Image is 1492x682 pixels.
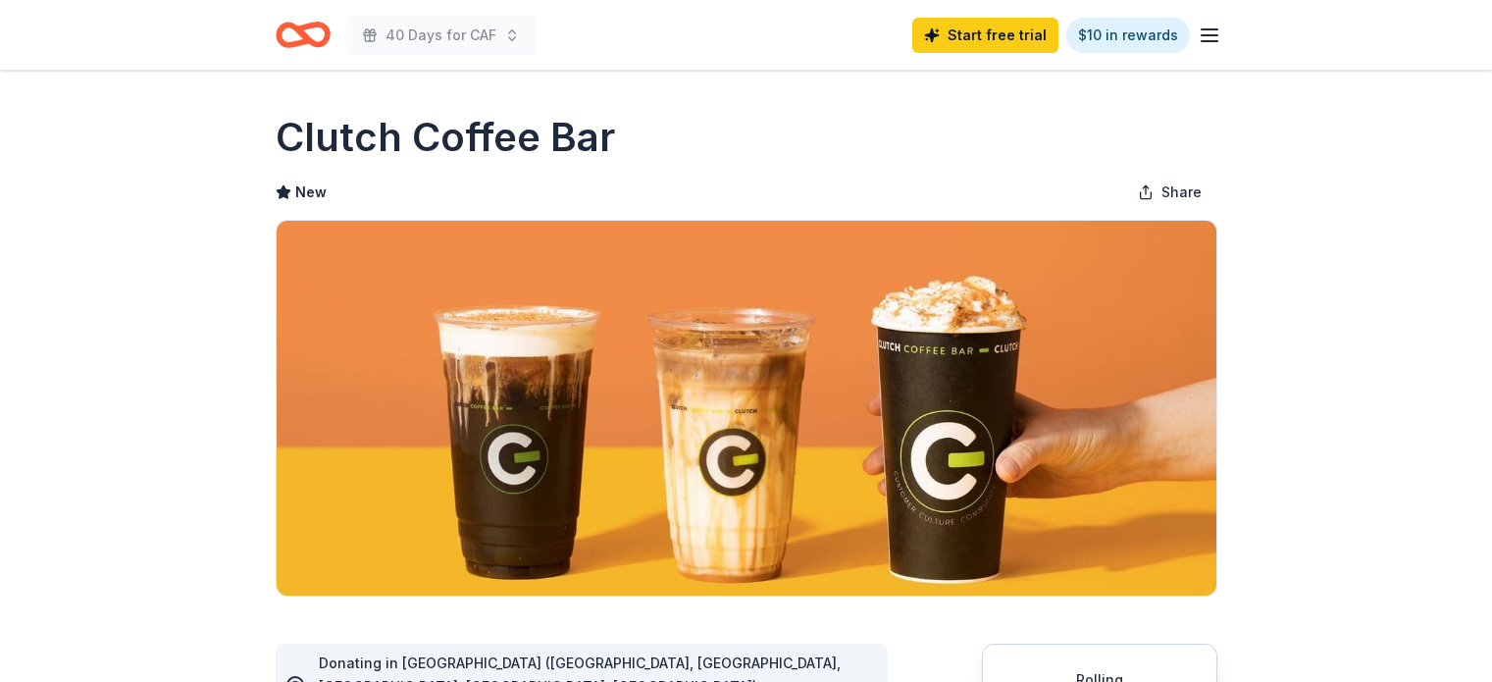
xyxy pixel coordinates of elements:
img: Image for Clutch Coffee Bar [277,221,1216,596]
span: Share [1161,181,1202,204]
button: 40 Days for CAF [346,16,536,55]
a: $10 in rewards [1066,18,1190,53]
button: Share [1122,173,1217,212]
h1: Clutch Coffee Bar [276,110,615,165]
a: Start free trial [912,18,1058,53]
a: Home [276,12,331,58]
span: New [295,181,327,204]
span: 40 Days for CAF [386,24,496,47]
